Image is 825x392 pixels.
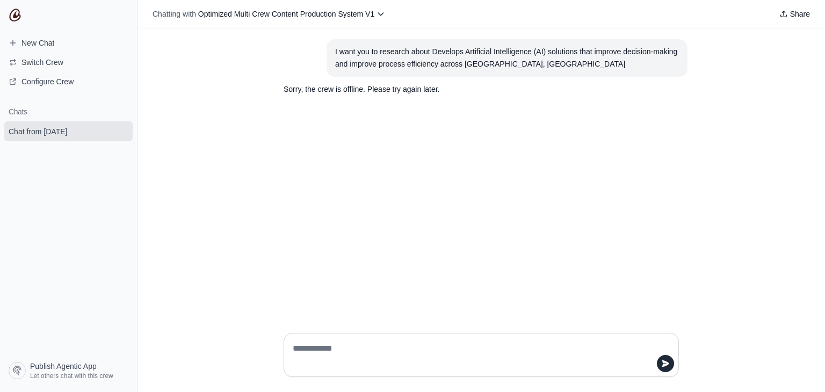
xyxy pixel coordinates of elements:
[4,54,133,71] button: Switch Crew
[198,10,374,18] span: Optimized Multi Crew Content Production System V1
[153,9,196,19] span: Chatting with
[4,358,133,383] a: Publish Agentic App Let others chat with this crew
[21,57,63,68] span: Switch Crew
[4,34,133,52] a: New Chat
[30,361,97,372] span: Publish Agentic App
[4,73,133,90] a: Configure Crew
[790,9,810,19] span: Share
[21,38,54,48] span: New Chat
[148,6,389,21] button: Chatting with Optimized Multi Crew Content Production System V1
[775,6,814,21] button: Share
[327,39,687,77] section: User message
[335,46,679,70] div: I want you to research about Develops Artificial Intelligence (AI) solutions that improve decisio...
[284,83,627,96] p: Sorry, the crew is offline. Please try again later.
[21,76,74,87] span: Configure Crew
[30,372,113,380] span: Let others chat with this crew
[4,121,133,141] a: Chat from [DATE]
[9,9,21,21] img: CrewAI Logo
[275,77,636,102] section: Response
[9,126,67,137] span: Chat from [DATE]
